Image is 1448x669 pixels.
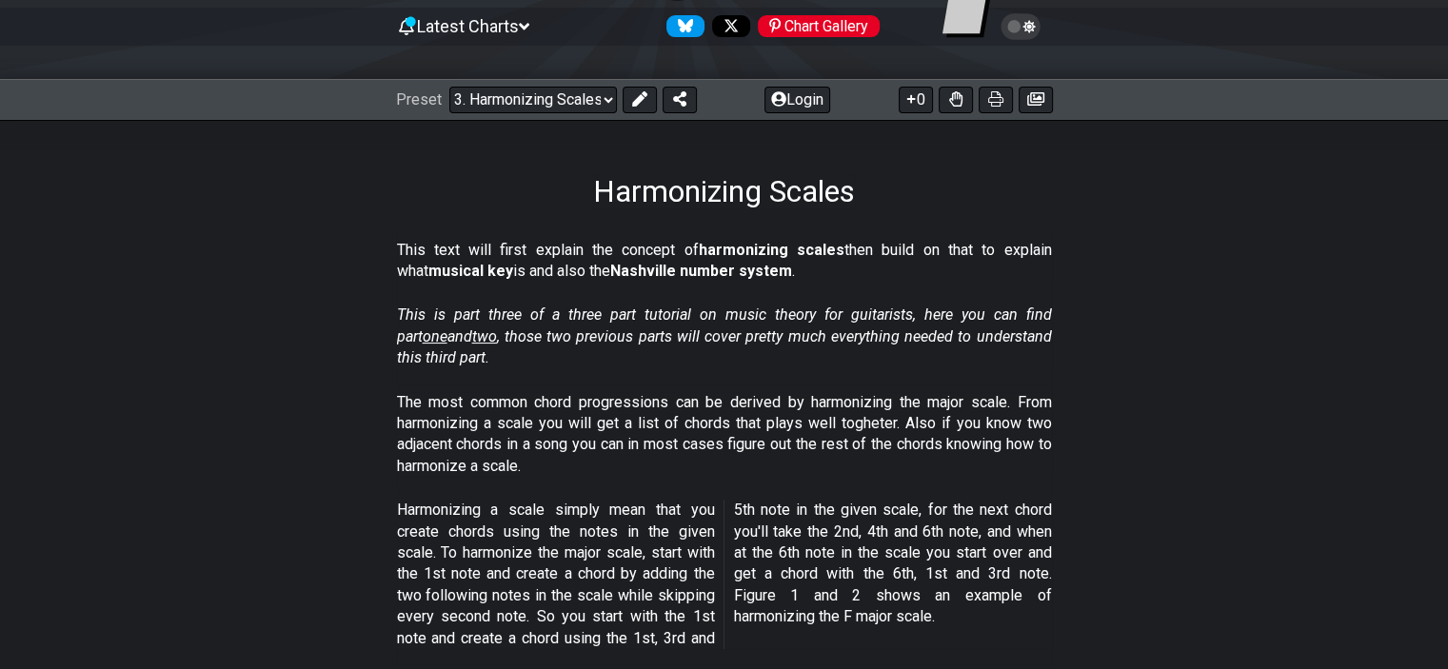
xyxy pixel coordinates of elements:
[472,327,497,345] span: two
[396,90,442,108] span: Preset
[623,87,657,113] button: Edit Preset
[758,15,880,37] div: Chart Gallery
[449,87,617,113] select: Preset
[593,173,855,209] h1: Harmonizing Scales
[397,392,1052,478] p: The most common chord progressions can be derived by harmonizing the major scale. From harmonizin...
[397,305,1052,366] em: This is part three of a three part tutorial on music theory for guitarists, here you can find par...
[764,87,830,113] button: Login
[610,262,792,280] strong: Nashville number system
[899,87,933,113] button: 0
[417,16,519,36] span: Latest Charts
[659,15,704,37] a: Follow #fretflip at Bluesky
[423,327,447,345] span: one
[1010,18,1032,35] span: Toggle light / dark theme
[939,87,973,113] button: Toggle Dexterity for all fretkits
[979,87,1013,113] button: Print
[663,87,697,113] button: Share Preset
[699,241,844,259] strong: harmonizing scales
[428,262,513,280] strong: musical key
[1019,87,1053,113] button: Create image
[704,15,750,37] a: Follow #fretflip at X
[397,500,1052,649] p: Harmonizing a scale simply mean that you create chords using the notes in the given scale. To har...
[397,240,1052,283] p: This text will first explain the concept of then build on that to explain what is and also the .
[750,15,880,37] a: #fretflip at Pinterest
